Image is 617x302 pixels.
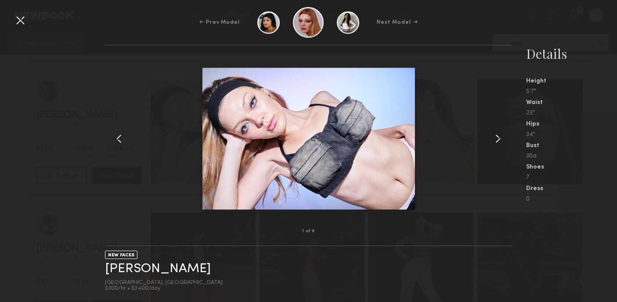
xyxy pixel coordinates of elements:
div: NEW FACES [105,251,137,259]
div: Waist [526,100,617,106]
div: Height [526,78,617,84]
div: Details [526,45,617,62]
div: [GEOGRAPHIC_DATA], [GEOGRAPHIC_DATA] [105,280,223,286]
div: 30a [526,153,617,159]
div: 0 [526,196,617,202]
div: Bust [526,143,617,149]
div: Next Model → [377,18,418,26]
div: Shoes [526,164,617,170]
div: Dress [526,186,617,192]
div: 34" [526,132,617,138]
div: 5'7" [526,89,617,95]
div: ← Prev Model [199,18,240,26]
div: 7 [526,175,617,181]
a: [PERSON_NAME] [105,262,211,276]
div: $300/hr • $2400/day [105,286,223,291]
div: 23" [526,110,617,116]
div: Hips [526,121,617,127]
div: 1 of 8 [302,229,314,234]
